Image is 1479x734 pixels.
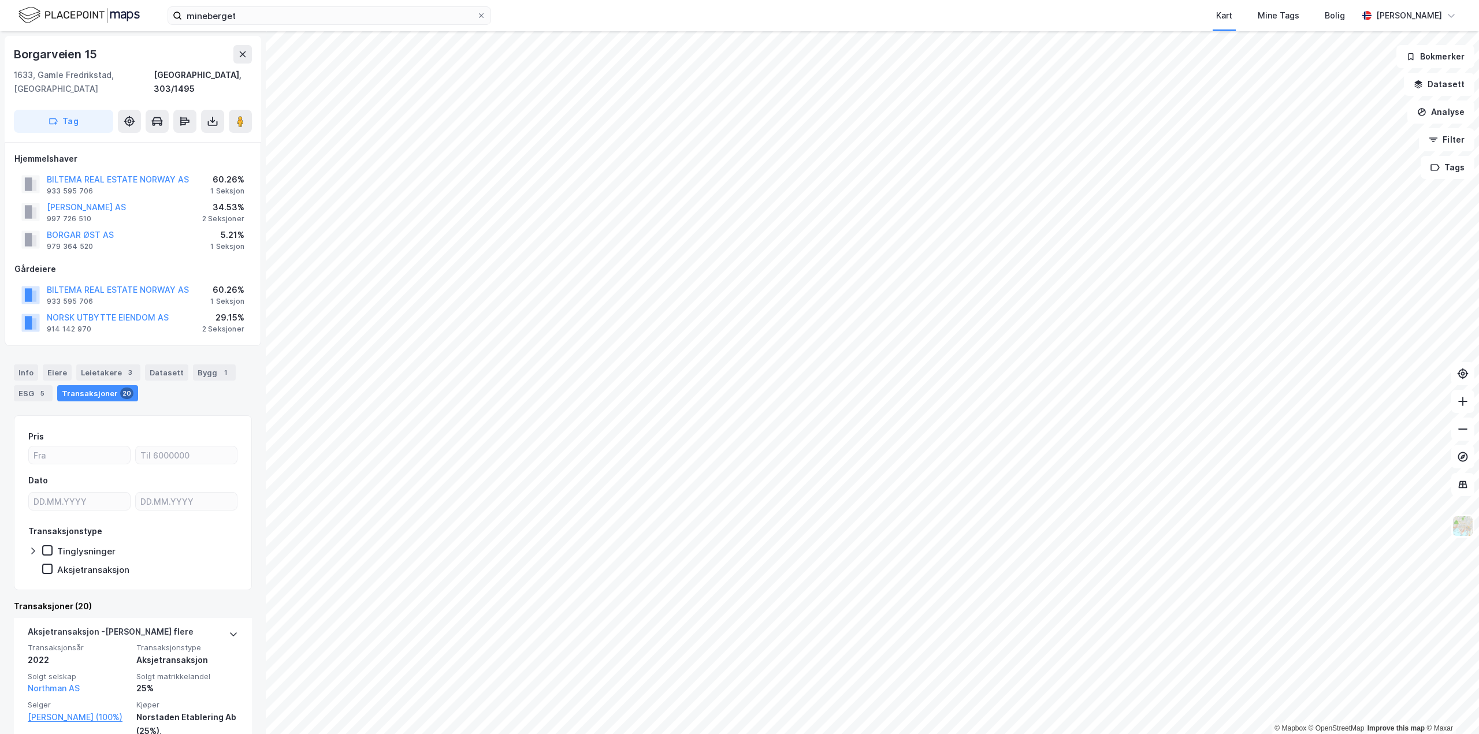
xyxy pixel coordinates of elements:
[28,643,129,653] span: Transaksjonsår
[154,68,252,96] div: [GEOGRAPHIC_DATA], 303/1495
[1407,100,1474,124] button: Analyse
[1396,45,1474,68] button: Bokmerker
[1309,724,1365,732] a: OpenStreetMap
[1421,156,1474,179] button: Tags
[1325,9,1345,23] div: Bolig
[47,325,91,334] div: 914 142 970
[210,187,244,196] div: 1 Seksjon
[193,364,236,381] div: Bygg
[210,283,244,297] div: 60.26%
[120,388,133,399] div: 20
[136,700,238,710] span: Kjøper
[220,367,231,378] div: 1
[18,5,140,25] img: logo.f888ab2527a4732fd821a326f86c7f29.svg
[1367,724,1425,732] a: Improve this map
[136,643,238,653] span: Transaksjonstype
[136,681,238,695] div: 25%
[28,430,44,444] div: Pris
[202,325,244,334] div: 2 Seksjoner
[136,653,238,667] div: Aksjetransaksjon
[57,385,138,401] div: Transaksjoner
[136,672,238,681] span: Solgt matrikkelandel
[14,599,252,613] div: Transaksjoner (20)
[210,297,244,306] div: 1 Seksjon
[14,45,99,64] div: Borgarveien 15
[14,68,154,96] div: 1633, Gamle Fredrikstad, [GEOGRAPHIC_DATA]
[36,388,48,399] div: 5
[210,242,244,251] div: 1 Seksjon
[29,446,130,464] input: Fra
[57,564,129,575] div: Aksjetransaksjon
[14,262,251,276] div: Gårdeiere
[47,297,93,306] div: 933 595 706
[1404,73,1474,96] button: Datasett
[145,364,188,381] div: Datasett
[202,214,244,223] div: 2 Seksjoner
[124,367,136,378] div: 3
[1216,9,1232,23] div: Kart
[210,173,244,187] div: 60.26%
[28,672,129,681] span: Solgt selskap
[182,7,477,24] input: Søk på adresse, matrikkel, gårdeiere, leietakere eller personer
[14,152,251,166] div: Hjemmelshaver
[1258,9,1299,23] div: Mine Tags
[28,700,129,710] span: Selger
[28,710,129,724] a: [PERSON_NAME] (100%)
[28,524,102,538] div: Transaksjonstype
[1419,128,1474,151] button: Filter
[29,493,130,510] input: DD.MM.YYYY
[1274,724,1306,732] a: Mapbox
[76,364,140,381] div: Leietakere
[202,200,244,214] div: 34.53%
[14,110,113,133] button: Tag
[136,493,237,510] input: DD.MM.YYYY
[43,364,72,381] div: Eiere
[57,546,116,557] div: Tinglysninger
[210,228,244,242] div: 5.21%
[28,653,129,667] div: 2022
[28,474,48,487] div: Dato
[1452,515,1474,537] img: Z
[28,625,194,643] div: Aksjetransaksjon - [PERSON_NAME] flere
[202,311,244,325] div: 29.15%
[14,364,38,381] div: Info
[136,446,237,464] input: Til 6000000
[47,242,93,251] div: 979 364 520
[14,385,53,401] div: ESG
[1376,9,1442,23] div: [PERSON_NAME]
[47,214,91,223] div: 997 726 510
[1421,679,1479,734] iframe: Chat Widget
[47,187,93,196] div: 933 595 706
[28,683,80,693] a: Northman AS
